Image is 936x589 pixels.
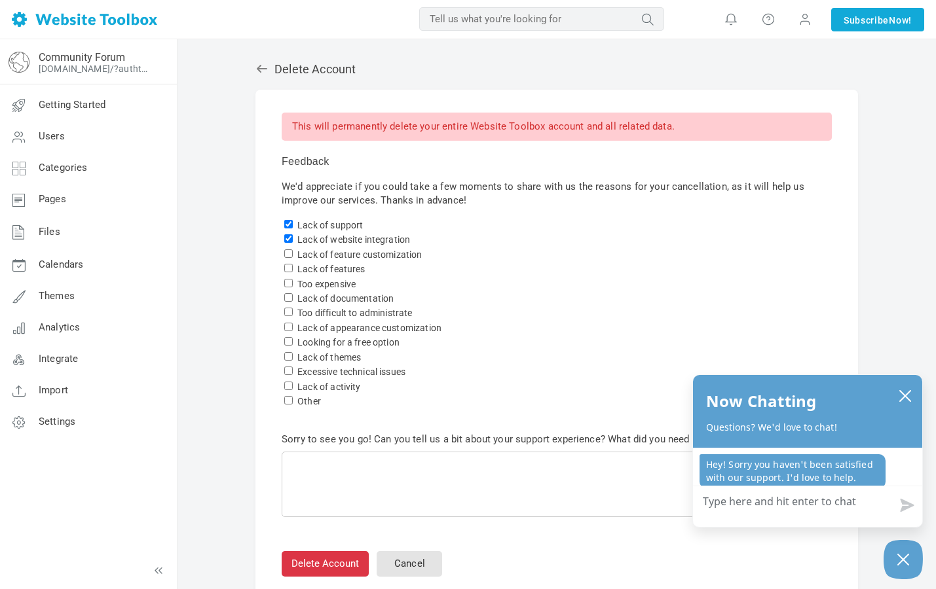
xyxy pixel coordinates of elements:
label: Lack of features [297,264,365,274]
span: Now! [889,13,912,27]
span: Pages [39,193,66,205]
label: Too difficult to administrate [297,308,412,318]
label: Too expensive [297,279,356,289]
p: This will permanently delete your entire Website Toolbox account and all related data. [282,113,832,141]
p: Questions? We'd love to chat! [706,421,909,434]
label: Looking for a free option [297,337,400,348]
label: Lack of documentation [297,293,394,304]
label: Other [297,396,321,406]
div: chat [693,448,922,492]
button: close chatbox [895,386,916,404]
span: Getting Started [39,99,105,111]
span: Settings [39,416,75,427]
button: Close Chatbox [884,540,923,579]
label: Lack of themes [297,352,361,363]
a: Community Forum [39,51,125,63]
span: Calendars [39,259,83,270]
input: Tell us what you're looking for [419,7,664,31]
label: Lack of website integration [297,234,410,245]
p: Hey! Sorry you haven't been satisfied with our support. I'd love to help. [700,454,886,488]
label: Lack of feature customization [297,249,422,260]
span: Themes [39,290,75,302]
button: Delete Account [282,551,369,577]
span: Integrate [39,353,78,365]
p: Feedback [282,154,832,170]
span: Categories [39,162,88,173]
div: olark chatbox [692,374,923,527]
span: Import [39,384,68,396]
a: SubscribeNow! [831,8,924,31]
label: Lack of activity [297,382,360,392]
label: Excessive technical issues [297,366,405,377]
span: Users [39,130,65,142]
button: Send message [889,490,922,520]
img: globe-icon.png [9,52,29,73]
label: Lack of appearance customization [297,323,441,333]
span: Analytics [39,321,80,333]
a: Cancel [377,551,442,577]
a: [DOMAIN_NAME]/?authtoken=8db6ca4b145a096524f93a538cff8c3a&rememberMe=1 [39,63,153,74]
label: Lack of support [297,220,363,230]
h2: Delete Account [255,62,858,77]
span: Files [39,226,60,238]
p: Sorry to see you go! Can you tell us a bit about your support experience? What did you need help ... [282,433,832,446]
h2: Now Chatting [706,388,816,414]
